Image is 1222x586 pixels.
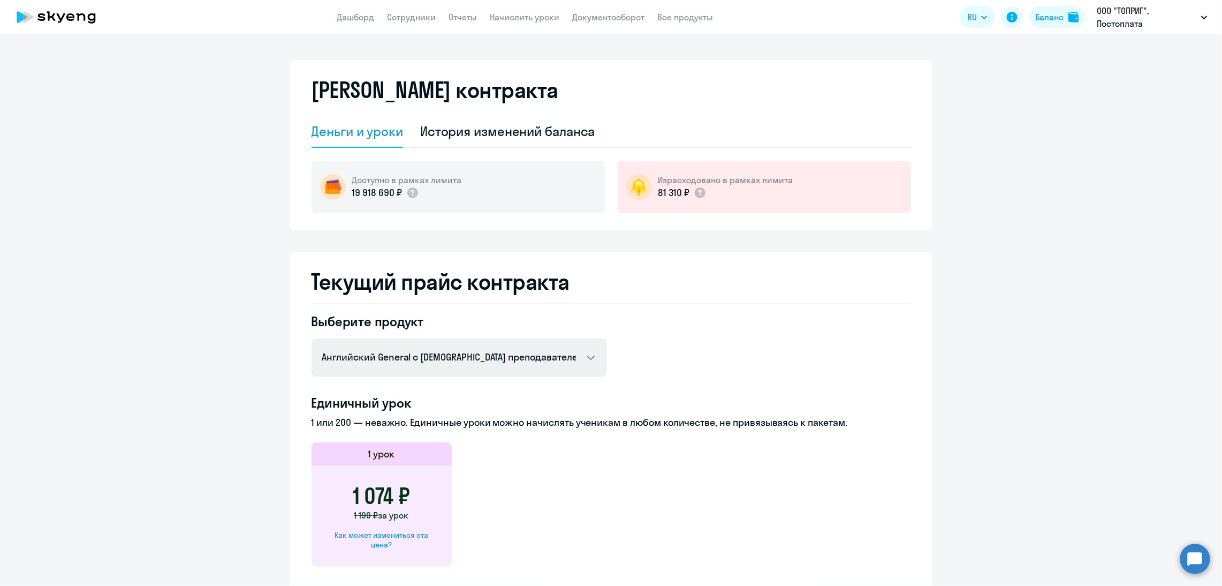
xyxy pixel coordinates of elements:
[312,77,559,103] h2: [PERSON_NAME] контракта
[1029,6,1086,28] button: Балансbalance
[312,394,911,411] h4: Единичный урок
[337,12,375,22] a: Дашборд
[312,269,911,295] h2: Текущий прайс контракта
[1092,4,1213,30] button: ООО "ТОПРИГ", Постоплата
[967,11,977,24] span: RU
[573,12,645,22] a: Документооборот
[388,12,436,22] a: Сотрудники
[312,313,607,330] h4: Выберите продукт
[658,186,690,200] p: 81 310 ₽
[1097,4,1197,30] p: ООО "ТОПРИГ", Постоплата
[960,6,995,28] button: RU
[490,12,560,22] a: Начислить уроки
[353,483,410,509] h3: 1 074 ₽
[320,174,346,200] img: wallet-circle.png
[352,174,462,186] h5: Доступно в рамках лимита
[420,123,595,140] div: История изменений баланса
[658,174,793,186] h5: Израсходовано в рамках лимита
[368,447,395,461] h5: 1 урок
[658,12,714,22] a: Все продукты
[626,174,652,200] img: bell-circle.png
[1068,12,1079,22] img: balance
[352,186,402,200] p: 19 918 690 ₽
[354,510,378,521] span: 1 190 ₽
[329,530,435,550] div: Как может измениться эта цена?
[378,510,409,521] span: за урок
[1036,11,1064,24] div: Баланс
[449,12,477,22] a: Отчеты
[312,416,911,430] p: 1 или 200 — неважно. Единичные уроки можно начислять ученикам в любом количестве, не привязываясь...
[312,123,404,140] div: Деньги и уроки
